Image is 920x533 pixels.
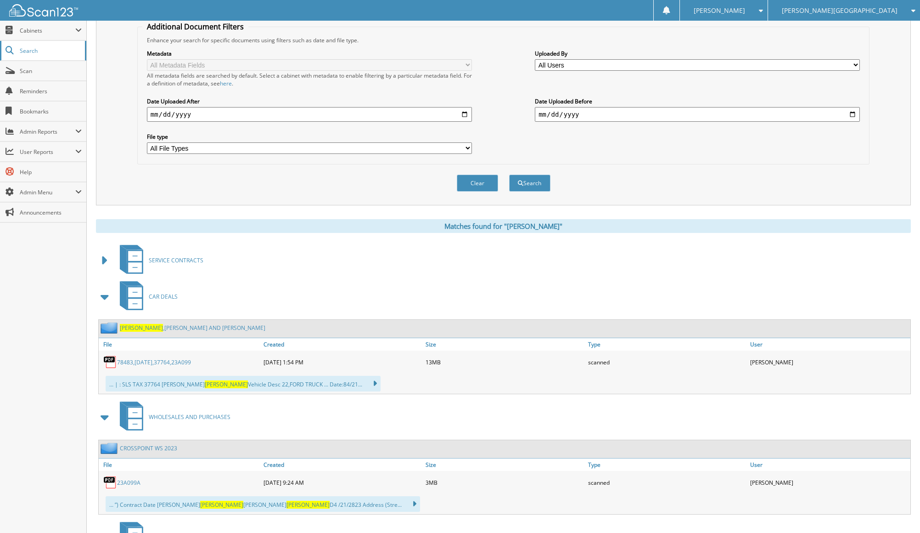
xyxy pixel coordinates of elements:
[205,380,248,388] span: [PERSON_NAME]
[423,338,586,351] a: Size
[114,242,203,278] a: SERVICE CONTRACTS
[261,473,424,492] div: [DATE] 9:24 AM
[20,148,75,156] span: User Reports
[99,459,261,471] a: File
[99,338,261,351] a: File
[20,209,82,216] span: Announcements
[423,353,586,371] div: 13MB
[103,355,117,369] img: PDF.png
[261,338,424,351] a: Created
[114,278,178,315] a: CAR DEALS
[142,36,865,44] div: Enhance your search for specific documents using filters such as date and file type.
[586,459,748,471] a: Type
[509,175,550,192] button: Search
[694,8,745,13] span: [PERSON_NAME]
[149,293,178,301] span: CAR DEALS
[261,459,424,471] a: Created
[423,459,586,471] a: Size
[120,444,177,452] a: CROSSPOINT WS 2023
[20,67,82,75] span: Scan
[200,501,243,509] span: [PERSON_NAME]
[261,353,424,371] div: [DATE] 1:54 PM
[96,219,911,233] div: Matches found for "[PERSON_NAME]"
[782,8,898,13] span: [PERSON_NAME][GEOGRAPHIC_DATA]
[535,97,860,105] label: Date Uploaded Before
[117,358,191,366] a: 78483,[DATE],37764,23A099
[149,413,230,421] span: WHOLESALES AND PURCHASES
[120,324,265,332] a: [PERSON_NAME],[PERSON_NAME] AND [PERSON_NAME]
[748,459,910,471] a: User
[535,107,860,122] input: end
[147,72,472,87] div: All metadata fields are searched by default. Select a cabinet with metadata to enable filtering b...
[20,47,80,55] span: Search
[748,473,910,492] div: [PERSON_NAME]
[535,50,860,57] label: Uploaded By
[20,128,75,136] span: Admin Reports
[586,473,748,492] div: scanned
[142,22,248,32] legend: Additional Document Filters
[874,489,920,533] iframe: Chat Widget
[117,479,140,487] a: 23A099A
[748,338,910,351] a: User
[147,50,472,57] label: Metadata
[149,256,203,264] span: SERVICE CONTRACTS
[20,188,75,196] span: Admin Menu
[20,27,75,34] span: Cabinets
[103,476,117,489] img: PDF.png
[120,324,163,332] span: [PERSON_NAME]
[586,353,748,371] div: scanned
[220,79,232,87] a: here
[106,376,381,391] div: ... | : SLS TAX 37764 [PERSON_NAME] Vehicle Desc 22,FORD TRUCK ... Date:84/21...
[586,338,748,351] a: Type
[423,473,586,492] div: 3MB
[457,175,498,192] button: Clear
[20,87,82,95] span: Reminders
[101,442,120,454] img: folder2.png
[9,4,78,17] img: scan123-logo-white.svg
[20,108,82,115] span: Bookmarks
[106,496,420,512] div: ... ”) Contract Date [PERSON_NAME] [PERSON_NAME] D4 /21/2823 Address (Stre...
[114,399,230,435] a: WHOLESALES AND PURCHASES
[286,501,330,509] span: [PERSON_NAME]
[147,97,472,105] label: Date Uploaded After
[101,322,120,334] img: folder2.png
[147,107,472,122] input: start
[20,168,82,176] span: Help
[147,133,472,141] label: File type
[748,353,910,371] div: [PERSON_NAME]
